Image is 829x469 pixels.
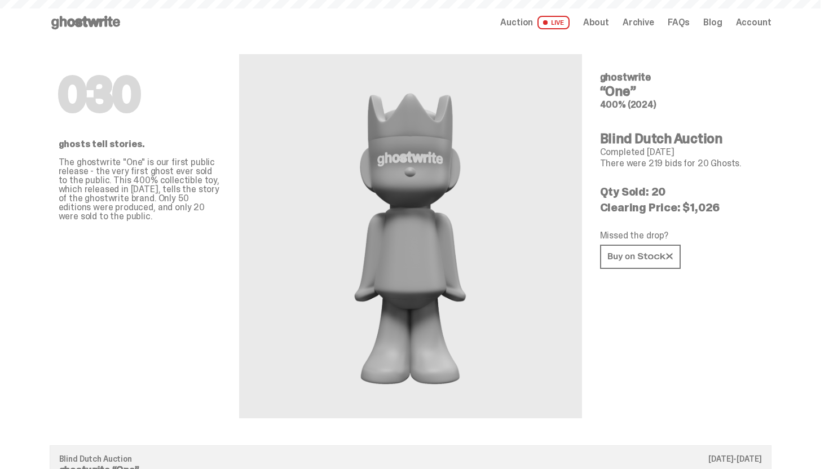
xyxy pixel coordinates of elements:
[600,202,762,213] p: Clearing Price: $1,026
[600,70,651,84] span: ghostwrite
[708,455,761,463] p: [DATE]-[DATE]
[703,18,722,27] a: Blog
[600,132,762,145] h4: Blind Dutch Auction
[59,72,221,117] h1: 030
[323,81,497,391] img: ghostwrite&ldquo;One&rdquo;
[600,148,762,157] p: Completed [DATE]
[500,16,569,29] a: Auction LIVE
[600,186,762,197] p: Qty Sold: 20
[600,99,656,110] span: 400% (2024)
[668,18,690,27] a: FAQs
[59,158,221,221] p: The ghostwrite "One" is our first public release - the very first ghost ever sold to the public. ...
[736,18,771,27] a: Account
[623,18,654,27] a: Archive
[583,18,609,27] a: About
[59,140,221,149] p: ghosts tell stories.
[600,231,762,240] p: Missed the drop?
[500,18,533,27] span: Auction
[537,16,570,29] span: LIVE
[59,455,762,463] p: Blind Dutch Auction
[600,159,762,168] p: There were 219 bids for 20 Ghosts.
[600,85,762,98] h4: “One”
